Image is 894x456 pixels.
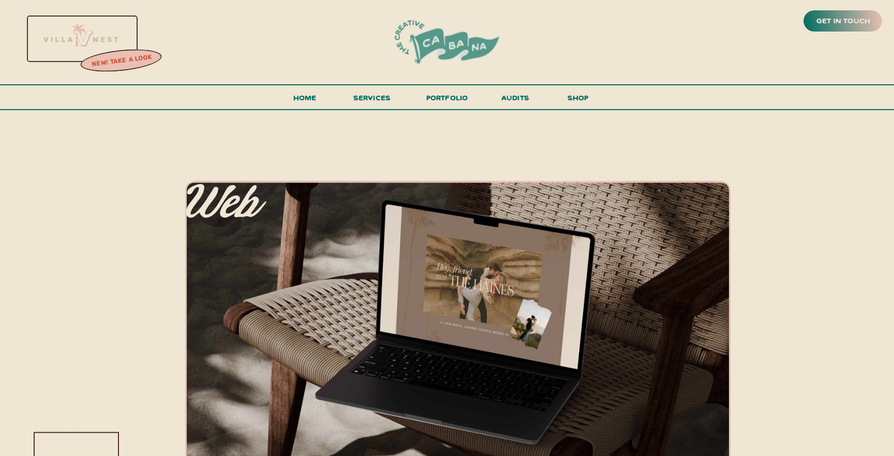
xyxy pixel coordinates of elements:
a: shop [553,91,603,109]
a: portfolio [423,91,471,110]
a: get in touch [814,14,872,28]
a: services [350,91,394,110]
p: All-inclusive branding, web design & copy [14,140,262,286]
span: services [353,93,391,102]
a: audits [500,91,531,109]
a: new! take a look [79,51,164,71]
a: Home [289,91,321,110]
